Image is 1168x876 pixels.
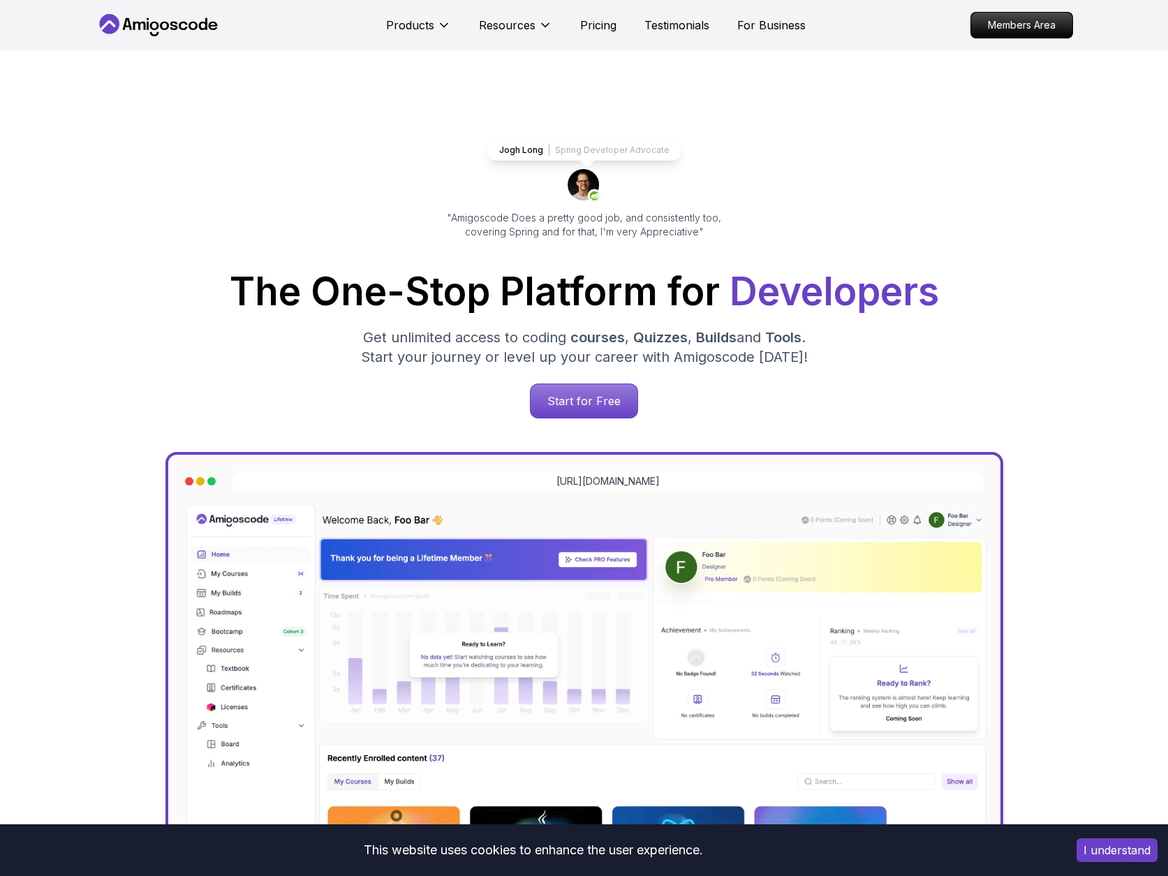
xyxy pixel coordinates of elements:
p: Start for Free [531,384,637,418]
p: "Amigoscode Does a pretty good job, and consistently too, covering Spring and for that, I'm very ... [428,211,741,239]
p: Products [386,17,434,34]
a: For Business [737,17,806,34]
p: Members Area [971,13,1072,38]
button: Resources [479,17,552,45]
a: [URL][DOMAIN_NAME] [556,474,660,488]
span: courses [570,329,625,346]
button: Products [386,17,451,45]
span: Builds [696,329,737,346]
p: Spring Developer Advocate [555,145,670,156]
p: Jogh Long [499,145,543,156]
p: Get unlimited access to coding , , and . Start your journey or level up your career with Amigosco... [350,328,819,367]
a: Testimonials [644,17,709,34]
img: josh long [568,169,601,203]
div: This website uses cookies to enhance the user experience. [10,835,1056,866]
a: Start for Free [530,384,638,418]
a: Pricing [580,17,616,34]
a: Members Area [970,12,1073,38]
button: Accept cookies [1077,838,1158,862]
h1: The One-Stop Platform for [107,272,1062,311]
span: Tools [765,329,801,346]
span: Quizzes [633,329,688,346]
p: Resources [479,17,535,34]
span: Developers [730,268,939,314]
